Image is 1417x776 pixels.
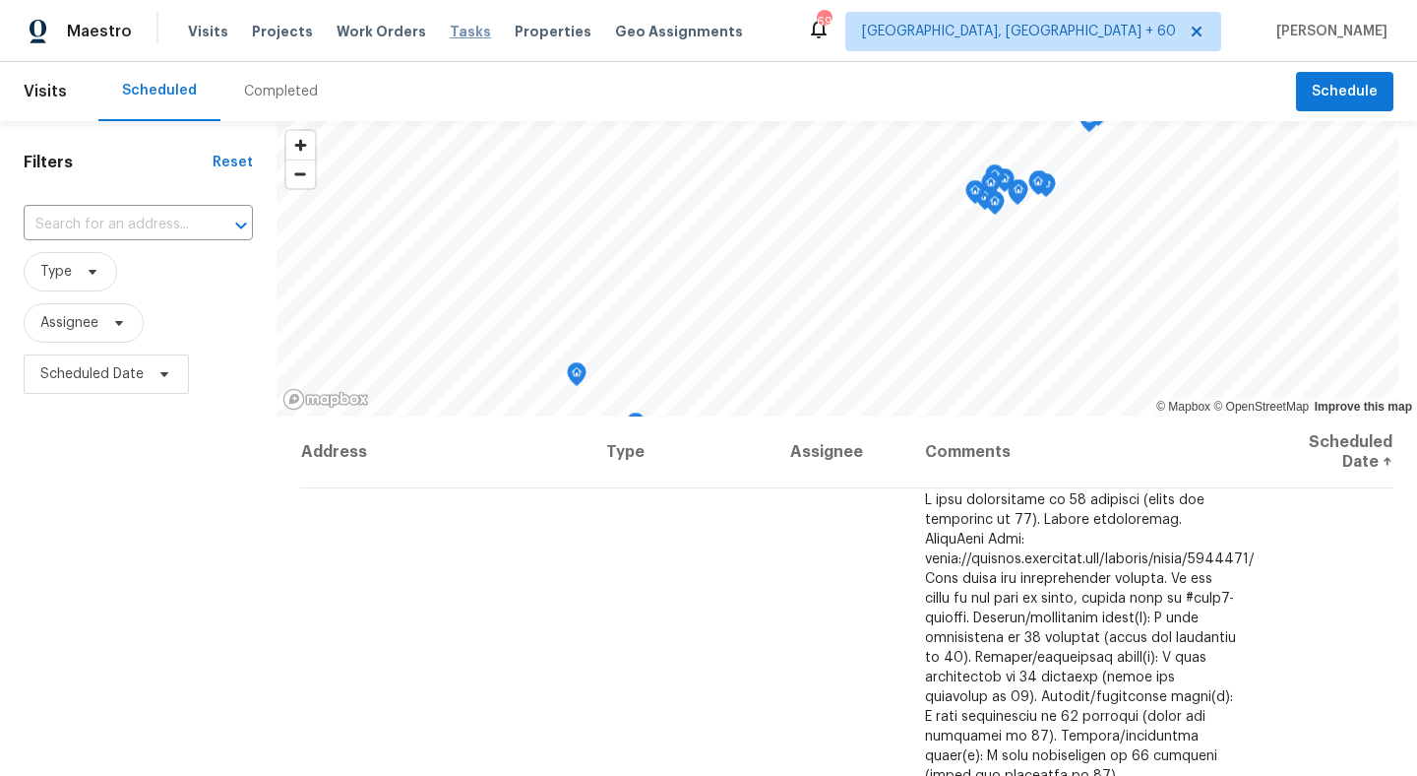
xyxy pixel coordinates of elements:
[515,22,591,41] span: Properties
[40,364,144,384] span: Scheduled Date
[909,417,1254,488] th: Comments
[985,164,1005,195] div: Map marker
[286,131,315,160] button: Zoom in
[40,313,98,333] span: Assignee
[615,22,743,41] span: Geo Assignments
[300,417,590,488] th: Address
[1009,179,1028,210] div: Map marker
[122,81,197,100] div: Scheduled
[774,417,909,488] th: Assignee
[282,388,369,411] a: Mapbox homepage
[862,22,1176,41] span: [GEOGRAPHIC_DATA], [GEOGRAPHIC_DATA] + 60
[1079,108,1099,139] div: Map marker
[590,417,774,488] th: Type
[567,362,586,393] div: Map marker
[1296,72,1393,112] button: Schedule
[965,180,985,211] div: Map marker
[24,210,198,240] input: Search for an address...
[450,25,491,38] span: Tasks
[286,160,315,188] button: Zoom out
[1268,22,1387,41] span: [PERSON_NAME]
[981,172,1001,203] div: Map marker
[337,22,426,41] span: Work Orders
[252,22,313,41] span: Projects
[1312,80,1378,104] span: Schedule
[24,153,213,172] h1: Filters
[1008,181,1027,212] div: Map marker
[1028,171,1048,202] div: Map marker
[1213,400,1309,414] a: OpenStreetMap
[188,22,228,41] span: Visits
[40,262,72,282] span: Type
[985,191,1005,222] div: Map marker
[1254,417,1393,488] th: Scheduled Date ↑
[24,70,67,113] span: Visits
[67,22,132,41] span: Maestro
[817,12,831,32] div: 693
[286,161,315,188] span: Zoom out
[995,168,1015,199] div: Map marker
[244,82,318,101] div: Completed
[626,413,646,443] div: Map marker
[1156,400,1210,414] a: Mapbox
[277,121,1398,417] canvas: Map
[227,212,255,239] button: Open
[1036,173,1056,204] div: Map marker
[213,153,253,172] div: Reset
[1315,400,1412,414] a: Improve this map
[1029,170,1049,201] div: Map marker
